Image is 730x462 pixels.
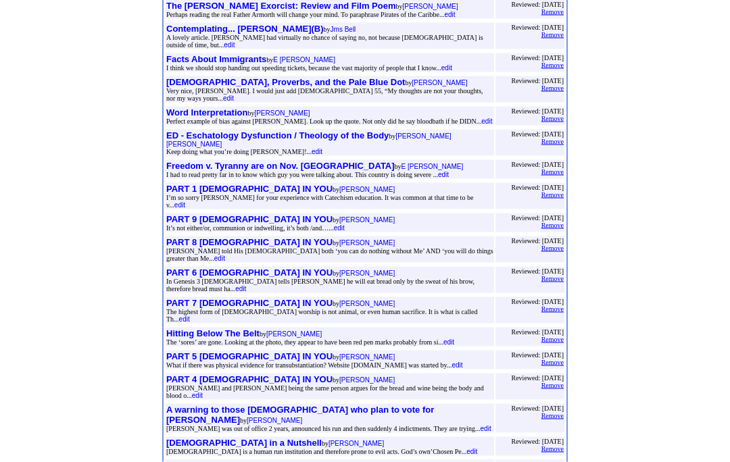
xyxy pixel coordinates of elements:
[166,376,484,399] font: by
[541,28,564,39] a: Remove
[166,269,474,292] font: by
[541,382,564,389] font: Remove
[166,171,449,178] font: I had to read pretty far in to know which guy you were talking about. This country is doing sever...
[166,148,322,155] font: Keep doing what you’re doing [PERSON_NAME]!...
[166,118,492,125] font: Perfect example of bias against [PERSON_NAME]. Look up the quote. Not only did he say bloodbath i...
[512,1,564,8] font: Reviewed: [DATE]
[166,330,454,346] font: by
[481,115,492,126] a: edit
[166,353,463,369] font: by
[166,247,493,262] font: [PERSON_NAME] told His [DEMOGRAPHIC_DATA] both ‘you can do nothing without Me’ AND ‘you will do t...
[166,130,452,149] a: [PERSON_NAME] [PERSON_NAME]
[339,353,395,361] font: [PERSON_NAME]
[266,328,322,338] a: [PERSON_NAME]
[328,440,384,447] font: [PERSON_NAME]
[452,359,462,369] a: edit
[512,184,564,191] font: Reviewed: [DATE]
[166,237,333,247] a: PART 8 [DEMOGRAPHIC_DATA] IN YOU
[247,417,302,424] font: [PERSON_NAME]
[466,448,477,455] font: edit
[166,109,492,125] font: by
[339,216,395,224] font: [PERSON_NAME]
[166,374,333,384] a: PART 4 [DEMOGRAPHIC_DATA] IN YOU
[179,315,190,323] font: edit
[166,338,454,346] font: The ‘sores’ are gone. Looking at the photo, they appear to have been red pen marks probably from ...
[541,336,564,343] font: Remove
[166,214,333,224] a: PART 9 [DEMOGRAPHIC_DATA] IN YOU
[166,161,395,171] b: Freedom v. Tyranny are on Nov. [GEOGRAPHIC_DATA]
[512,107,564,115] font: Reviewed: [DATE]
[512,130,564,138] font: Reviewed: [DATE]
[541,5,564,16] a: Remove
[166,34,483,49] font: A lovely article. [PERSON_NAME] had virtually no chance of saying no, not because [DEMOGRAPHIC_DA...
[512,267,564,275] font: Reviewed: [DATE]
[166,186,473,209] font: by
[541,355,564,367] a: Remove
[166,163,463,178] font: by
[339,237,395,247] a: [PERSON_NAME]
[166,417,491,432] font: by
[166,351,333,361] a: PART 5 [DEMOGRAPHIC_DATA] IN YOU
[166,184,333,194] b: PART 1 [DEMOGRAPHIC_DATA] IN YOU
[166,216,395,232] font: by
[512,438,564,445] font: Reviewed: [DATE]
[214,255,225,262] font: edit
[166,54,266,64] a: Facts About Immigrants
[541,302,564,313] a: Remove
[166,77,405,87] b: [DEMOGRAPHIC_DATA], Proverbs, and the Pale Blue Dot
[166,1,396,11] b: The [PERSON_NAME] Exorcist: Review and Film Poem
[334,224,345,232] font: edit
[254,107,310,118] a: [PERSON_NAME]
[541,31,564,38] font: Remove
[273,54,335,64] a: E [PERSON_NAME]
[192,390,203,400] a: edit
[166,64,452,72] font: I think we should stop handing out speeding tickets, because the vast majority of people that I k...
[166,239,493,262] font: by
[541,188,564,199] a: Remove
[166,132,452,155] font: by
[452,361,462,369] font: edit
[312,146,322,156] a: edit
[179,313,190,324] a: edit
[166,267,333,278] a: PART 6 [DEMOGRAPHIC_DATA] IN YOU
[541,61,564,69] font: Remove
[166,79,483,102] font: by
[224,39,235,49] a: edit
[273,56,335,63] font: E [PERSON_NAME]
[166,361,463,369] font: What if there was physical evidence for transubstantiation? Website [DOMAIN_NAME] was started by...
[481,118,492,125] font: edit
[541,168,564,176] font: Remove
[235,283,246,293] a: edit
[166,56,452,72] font: by
[192,392,203,399] font: edit
[541,241,564,253] a: Remove
[541,134,564,146] a: Remove
[166,448,477,455] font: [DEMOGRAPHIC_DATA] is a human run institution and therefore prone to evil acts. God’s own’Chosen ...
[339,267,395,278] a: [PERSON_NAME]
[166,3,458,18] font: by
[512,351,564,359] font: Reviewed: [DATE]
[438,169,449,179] a: edit
[166,107,247,118] a: Word Interpretation
[441,62,452,72] a: edit
[443,338,454,346] font: edit
[166,130,389,140] b: ED - Eschatology Dysfunction / Theology of the Body
[541,222,564,229] font: Remove
[166,438,322,448] b: [DEMOGRAPHIC_DATA] in a Nutshell
[541,332,564,344] a: Remove
[166,300,478,323] font: by
[331,26,356,33] font: Jms Bell
[339,184,395,194] a: [PERSON_NAME]
[166,132,452,148] font: [PERSON_NAME] [PERSON_NAME]
[512,328,564,336] font: Reviewed: [DATE]
[541,165,564,176] a: Remove
[541,8,564,16] font: Remove
[512,77,564,84] font: Reviewed: [DATE]
[403,3,458,10] font: [PERSON_NAME]
[166,298,333,308] b: PART 7 [DEMOGRAPHIC_DATA] IN YOU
